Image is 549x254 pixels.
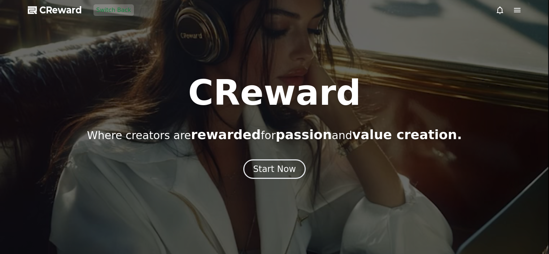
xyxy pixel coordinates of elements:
[188,76,361,110] h1: CReward
[352,127,462,142] span: value creation.
[276,127,332,142] span: passion
[191,127,261,142] span: rewarded
[28,4,82,16] a: CReward
[87,128,462,142] p: Where creators are for and
[93,4,134,16] button: Switch Back
[243,167,306,173] a: Start Now
[253,163,296,175] div: Start Now
[39,4,82,16] span: CReward
[243,159,306,179] button: Start Now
